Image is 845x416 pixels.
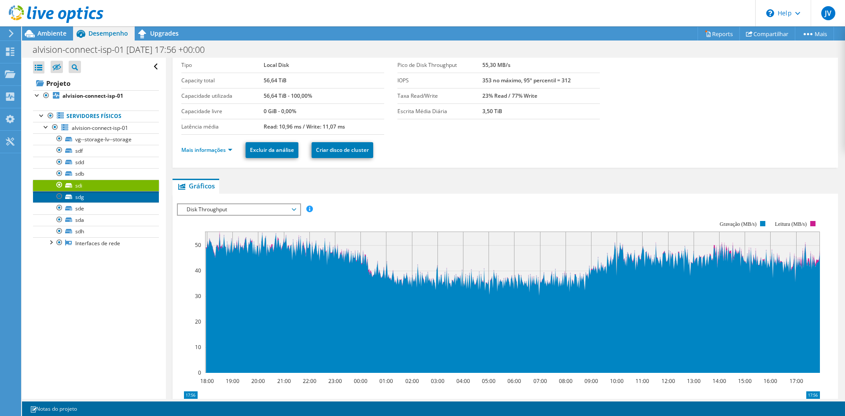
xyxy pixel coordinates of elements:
[584,377,598,385] text: 09:00
[303,377,316,385] text: 22:00
[33,180,159,191] a: sdi
[62,92,123,99] b: alvision-connect-isp-01
[181,146,232,154] a: Mais informações
[33,76,159,90] a: Projeto
[264,77,287,84] b: 56,64 TiB
[181,61,264,70] label: Tipo
[312,142,373,158] a: Criar disco de cluster
[775,221,807,227] text: Leitura (MB/s)
[328,377,342,385] text: 23:00
[397,107,482,116] label: Escrita Média Diária
[33,157,159,168] a: sdd
[181,107,264,116] label: Capacidade livre
[698,27,740,40] a: Reports
[397,76,482,85] label: IOPS
[88,29,128,37] span: Desempenho
[33,226,159,237] a: sdh
[456,377,470,385] text: 04:00
[195,292,201,300] text: 30
[507,377,521,385] text: 06:00
[533,377,547,385] text: 07:00
[181,92,264,100] label: Capacidade utilizada
[354,377,367,385] text: 00:00
[739,27,795,40] a: Compartilhar
[33,122,159,133] a: alvision-connect-isp-01
[150,29,179,37] span: Upgrades
[661,377,675,385] text: 12:00
[181,122,264,131] label: Latência média
[738,377,752,385] text: 15:00
[246,142,298,158] a: Excluir da análise
[33,191,159,202] a: sdg
[482,61,511,69] b: 55,30 MB/s
[195,318,201,325] text: 20
[200,377,214,385] text: 18:00
[687,377,701,385] text: 13:00
[33,110,159,122] a: Servidores físicos
[264,92,312,99] b: 56,64 TiB - 100,00%
[264,107,296,115] b: 0 GiB - 0,00%
[264,61,289,69] b: Local Disk
[636,377,649,385] text: 11:00
[764,377,777,385] text: 16:00
[72,124,128,132] span: alvision-connect-isp-01
[33,202,159,214] a: sde
[29,45,218,55] h1: alvision-connect-isp-01 [DATE] 17:56 +00:00
[264,123,345,130] b: Read: 10,96 ms / Write: 11,07 ms
[195,267,201,274] text: 40
[795,27,834,40] a: Mais
[766,9,774,17] svg: \n
[482,377,496,385] text: 05:00
[33,145,159,156] a: sdf
[713,377,726,385] text: 14:00
[720,221,757,227] text: Gravação (MB/s)
[397,92,482,100] label: Taxa Read/Write
[33,90,159,102] a: alvision-connect-isp-01
[226,377,239,385] text: 19:00
[397,61,482,70] label: Pico de Disk Throughput
[24,403,83,414] a: Notas do projeto
[821,6,835,20] span: JV
[482,107,502,115] b: 3,50 TiB
[379,377,393,385] text: 01:00
[182,204,295,215] span: Disk Throughput
[33,168,159,180] a: sdb
[181,76,264,85] label: Capacity total
[37,29,66,37] span: Ambiente
[559,377,573,385] text: 08:00
[431,377,445,385] text: 03:00
[482,77,571,84] b: 353 no máximo, 95º percentil = 312
[790,377,803,385] text: 17:00
[177,181,215,190] span: Gráficos
[482,92,537,99] b: 23% Read / 77% Write
[195,241,201,249] text: 50
[198,369,201,376] text: 0
[405,377,419,385] text: 02:00
[277,377,291,385] text: 21:00
[33,237,159,249] a: Interfaces de rede
[251,377,265,385] text: 20:00
[33,214,159,226] a: sda
[610,377,624,385] text: 10:00
[195,343,201,351] text: 10
[33,133,159,145] a: vg--storage-lv--storage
